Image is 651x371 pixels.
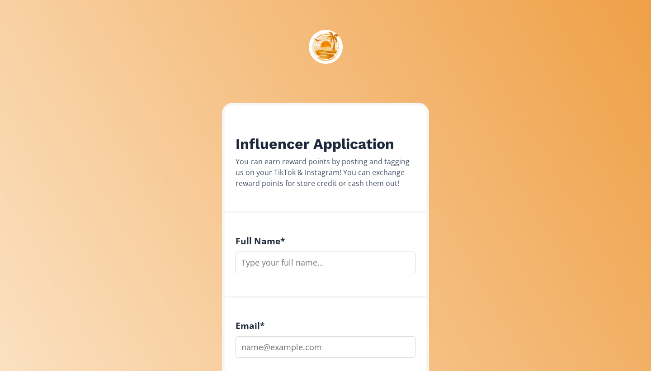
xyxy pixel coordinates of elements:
[236,236,415,246] h4: Full Name *
[236,156,415,189] div: You can earn reward points by posting and tagging us on your TikTok & Instagram! You can exchange...
[236,320,415,331] h4: Email *
[236,252,415,273] input: Type your full name...
[236,336,415,358] input: name@example.com
[309,30,343,64] img: R5q62SAQY8D5
[236,135,415,152] h2: Influencer Application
